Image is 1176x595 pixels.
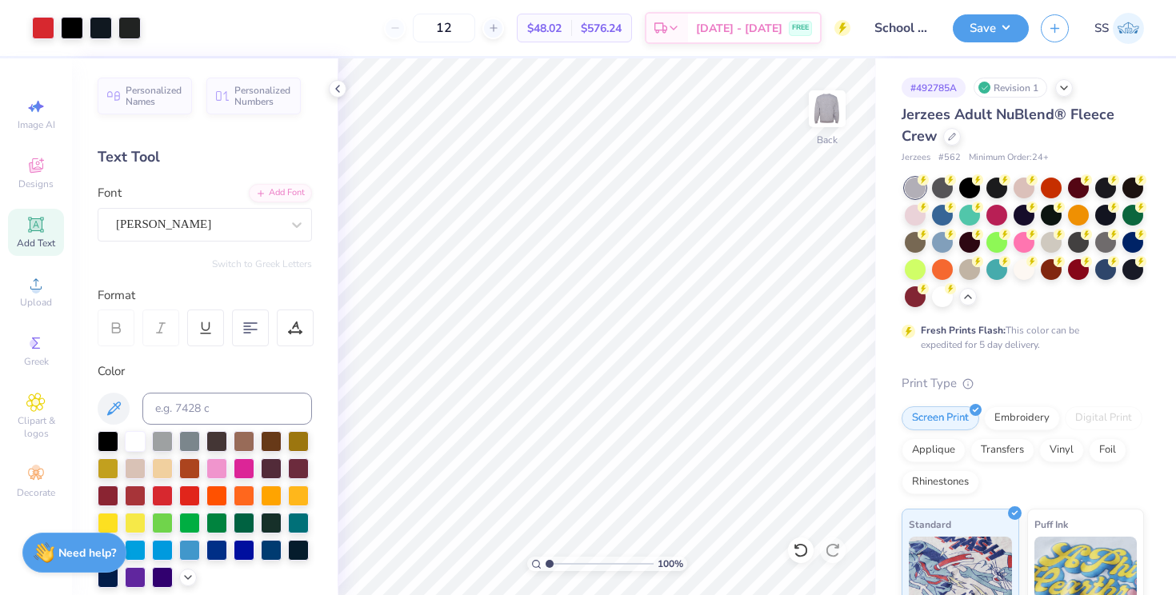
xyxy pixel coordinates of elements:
[696,20,782,37] span: [DATE] - [DATE]
[212,258,312,270] button: Switch to Greek Letters
[126,85,182,107] span: Personalized Names
[17,486,55,499] span: Decorate
[98,146,312,168] div: Text Tool
[902,438,966,462] div: Applique
[792,22,809,34] span: FREE
[902,470,979,494] div: Rhinestones
[249,184,312,202] div: Add Font
[1065,406,1142,430] div: Digital Print
[902,406,979,430] div: Screen Print
[658,557,683,571] span: 100 %
[902,151,930,165] span: Jerzees
[974,78,1047,98] div: Revision 1
[18,178,54,190] span: Designs
[98,362,312,381] div: Color
[98,286,314,305] div: Format
[1094,19,1109,38] span: SS
[970,438,1034,462] div: Transfers
[969,151,1049,165] span: Minimum Order: 24 +
[902,78,966,98] div: # 492785A
[921,323,1118,352] div: This color can be expedited for 5 day delivery.
[142,393,312,425] input: e.g. 7428 c
[17,237,55,250] span: Add Text
[18,118,55,131] span: Image AI
[1113,13,1144,44] img: Scott Skora
[1089,438,1126,462] div: Foil
[817,133,838,147] div: Back
[1039,438,1084,462] div: Vinyl
[1034,516,1068,533] span: Puff Ink
[20,296,52,309] span: Upload
[527,20,562,37] span: $48.02
[98,184,122,202] label: Font
[909,516,951,533] span: Standard
[8,414,64,440] span: Clipart & logos
[24,355,49,368] span: Greek
[938,151,961,165] span: # 562
[921,324,1006,337] strong: Fresh Prints Flash:
[984,406,1060,430] div: Embroidery
[902,105,1114,146] span: Jerzees Adult NuBlend® Fleece Crew
[902,374,1144,393] div: Print Type
[234,85,291,107] span: Personalized Numbers
[953,14,1029,42] button: Save
[581,20,622,37] span: $576.24
[811,93,843,125] img: Back
[862,12,941,44] input: Untitled Design
[1094,13,1144,44] a: SS
[413,14,475,42] input: – –
[58,545,116,561] strong: Need help?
